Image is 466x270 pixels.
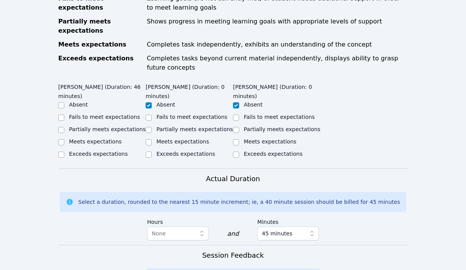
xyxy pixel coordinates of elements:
[233,80,320,101] legend: [PERSON_NAME] (Duration: 0 minutes)
[244,138,297,145] label: Meets expectations
[78,198,400,206] div: Select a duration, rounded to the nearest 15 minute increment; ie, a 40 minute session should be ...
[206,173,260,184] h3: Actual Duration
[147,215,209,227] label: Hours
[69,138,122,145] label: Meets expectations
[262,229,292,238] span: 45 minutes
[156,126,233,132] label: Partially meets expectations
[244,102,263,108] label: Absent
[147,54,408,72] div: Completes tasks beyond current material independently, displays ability to grasp future concepts
[58,54,142,72] div: Exceeds expectations
[147,40,408,49] div: Completes task independently, exhibits an understanding of the concept
[156,102,175,108] label: Absent
[257,227,319,240] button: 45 minutes
[69,102,88,108] label: Absent
[69,151,127,157] label: Exceeds expectations
[69,114,140,120] label: Fails to meet expectations
[156,114,227,120] label: Fails to meet expectations
[244,126,320,132] label: Partially meets expectations
[147,17,408,35] div: Shows progress in meeting learning goals with appropriate levels of support
[58,80,146,101] legend: [PERSON_NAME] (Duration: 46 minutes)
[227,229,239,238] div: and
[69,126,146,132] label: Partially meets expectations
[58,40,142,49] div: Meets expectations
[257,215,319,227] label: Minutes
[244,151,302,157] label: Exceeds expectations
[58,17,142,35] div: Partially meets expectations
[202,250,264,261] h3: Session Feedback
[244,114,315,120] label: Fails to meet expectations
[147,227,209,240] button: None
[156,151,215,157] label: Exceeds expectations
[156,138,209,145] label: Meets expectations
[152,230,166,237] span: None
[146,80,233,101] legend: [PERSON_NAME] (Duration: 0 minutes)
